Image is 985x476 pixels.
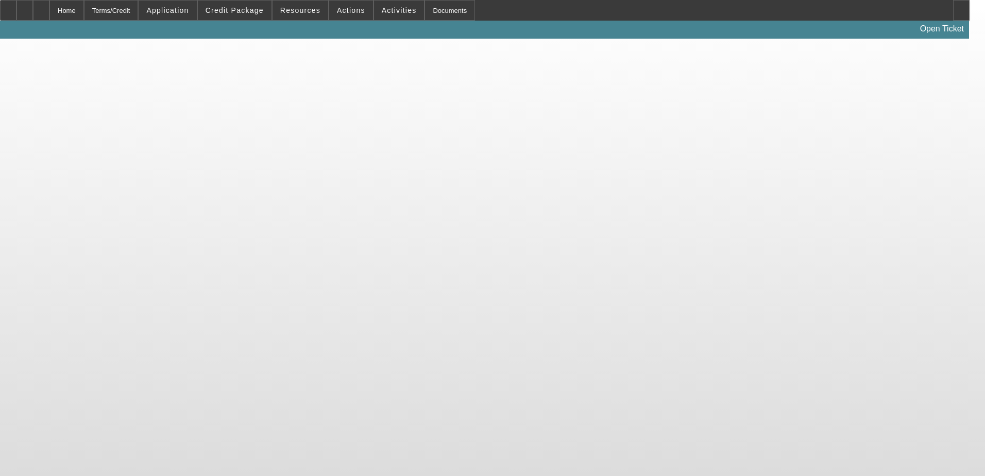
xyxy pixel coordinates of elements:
span: Application [146,6,189,14]
span: Credit Package [206,6,264,14]
button: Actions [329,1,373,20]
button: Credit Package [198,1,271,20]
span: Actions [337,6,365,14]
a: Open Ticket [916,20,968,38]
button: Application [139,1,196,20]
button: Activities [374,1,424,20]
span: Activities [382,6,417,14]
span: Resources [280,6,320,14]
button: Resources [273,1,328,20]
